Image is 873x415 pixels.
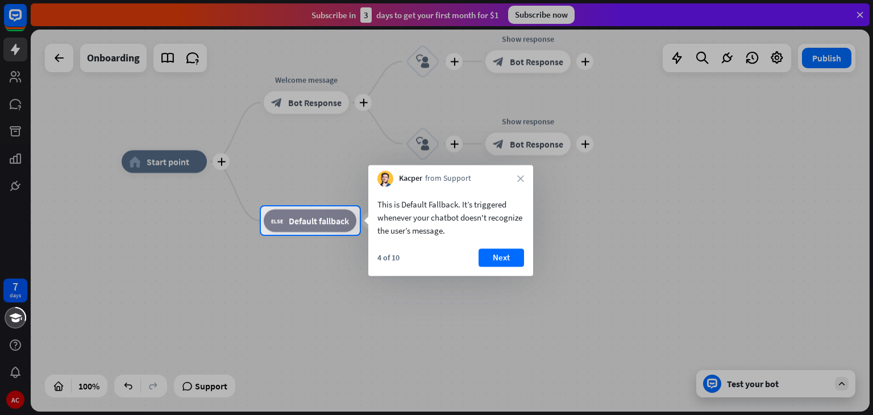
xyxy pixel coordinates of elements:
span: Default fallback [289,215,349,226]
div: 4 of 10 [377,252,400,263]
div: This is Default Fallback. It’s triggered whenever your chatbot doesn't recognize the user’s message. [377,198,524,237]
span: Kacper [399,173,422,185]
button: Open LiveChat chat widget [9,5,43,39]
button: Next [479,248,524,267]
span: from Support [425,173,471,185]
i: block_fallback [271,215,283,226]
i: close [517,175,524,182]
